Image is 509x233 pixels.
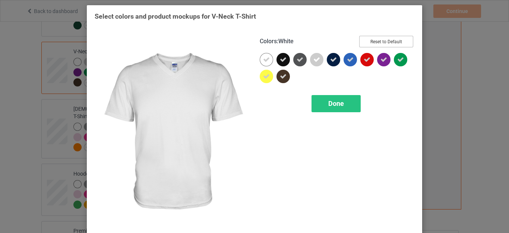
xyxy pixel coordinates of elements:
[359,36,413,47] button: Reset to Default
[95,36,249,229] img: regular.jpg
[278,38,294,45] span: White
[260,38,294,45] h4: :
[260,38,277,45] span: Colors
[328,100,344,107] span: Done
[95,12,256,20] span: Select colors and product mockups for V-Neck T-Shirt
